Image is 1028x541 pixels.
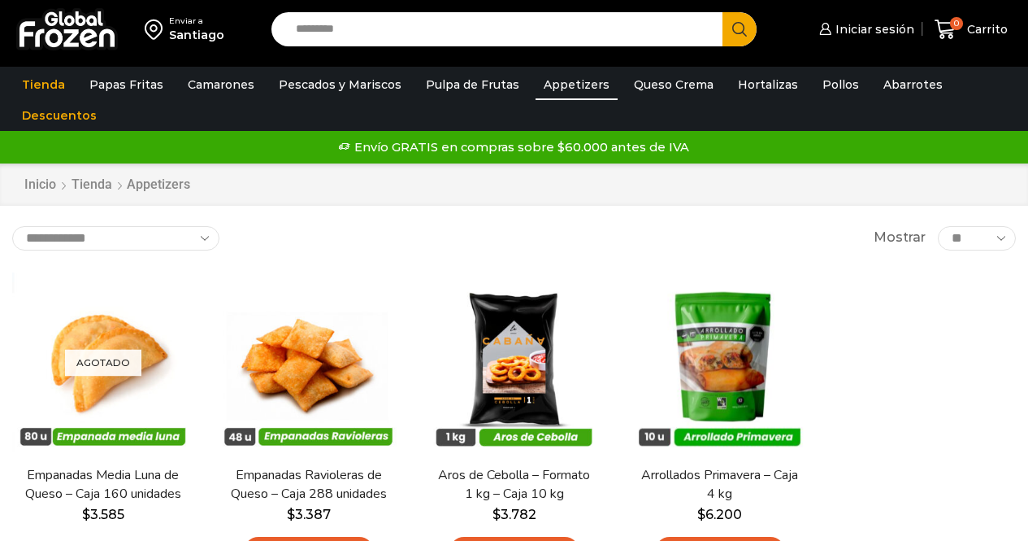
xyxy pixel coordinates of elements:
select: Pedido de la tienda [12,226,219,251]
a: Camarones [180,69,262,100]
a: Queso Crema [626,69,722,100]
span: Iniciar sesión [831,21,914,37]
a: Empanadas Media Luna de Queso – Caja 160 unidades [21,466,184,504]
bdi: 3.585 [82,507,124,522]
span: $ [287,507,295,522]
div: Santiago [169,27,224,43]
a: Tienda [14,69,73,100]
a: 0 Carrito [930,11,1012,49]
div: Enviar a [169,15,224,27]
p: Agotado [65,350,141,377]
span: $ [82,507,90,522]
img: address-field-icon.svg [145,15,169,43]
button: Search button [722,12,757,46]
bdi: 3.782 [492,507,536,522]
span: 0 [950,17,963,30]
bdi: 3.387 [287,507,331,522]
a: Inicio [24,176,57,194]
bdi: 6.200 [697,507,742,522]
a: Abarrotes [875,69,951,100]
a: Pollos [814,69,867,100]
a: Iniciar sesión [815,13,914,46]
span: Carrito [963,21,1008,37]
a: Pescados y Mariscos [271,69,410,100]
a: Tienda [71,176,113,194]
span: $ [492,507,501,522]
a: Empanadas Ravioleras de Queso – Caja 288 unidades [227,466,390,504]
nav: Breadcrumb [24,176,190,194]
span: Mostrar [874,229,926,247]
h1: Appetizers [127,177,190,192]
a: Aros de Cebolla – Formato 1 kg – Caja 10 kg [432,466,596,504]
a: Pulpa de Frutas [418,69,527,100]
a: Hortalizas [730,69,806,100]
a: Papas Fritas [81,69,171,100]
a: Appetizers [536,69,618,100]
span: $ [697,507,705,522]
a: Arrollados Primavera – Caja 4 kg [638,466,801,504]
a: Descuentos [14,100,105,131]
